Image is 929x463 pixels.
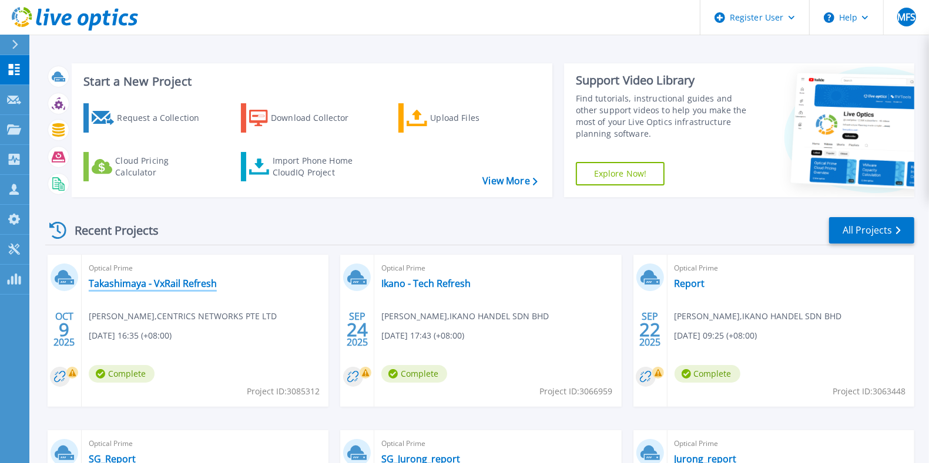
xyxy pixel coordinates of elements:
[83,152,214,181] a: Cloud Pricing Calculator
[482,175,537,187] a: View More
[430,106,524,130] div: Upload Files
[271,106,365,130] div: Download Collector
[89,278,217,289] a: Takashimaya - VxRail Refresh
[675,365,740,383] span: Complete
[247,385,320,398] span: Project ID: 3085312
[241,103,372,133] a: Download Collector
[675,310,842,323] span: [PERSON_NAME] , IKANO HANDEL SDN BHD
[576,162,665,185] a: Explore Now!
[897,12,915,22] span: MFS
[540,385,613,398] span: Project ID: 3066959
[45,216,175,245] div: Recent Projects
[89,329,172,342] span: [DATE] 16:35 (+08:00)
[89,437,321,450] span: Optical Prime
[89,262,321,275] span: Optical Prime
[576,73,752,88] div: Support Video Library
[381,329,464,342] span: [DATE] 17:43 (+08:00)
[89,365,155,383] span: Complete
[346,308,368,351] div: SEP 2025
[381,437,614,450] span: Optical Prime
[89,310,277,323] span: [PERSON_NAME] , CENTRICS NETWORKS PTE LTD
[398,103,529,133] a: Upload Files
[381,365,447,383] span: Complete
[675,278,705,289] a: Report
[833,385,905,398] span: Project ID: 3063448
[273,155,364,178] div: Import Phone Home CloudIQ Project
[829,217,914,244] a: All Projects
[675,262,907,275] span: Optical Prime
[59,325,69,334] span: 9
[381,262,614,275] span: Optical Prime
[639,308,661,351] div: SEP 2025
[53,308,75,351] div: OCT 2025
[675,329,757,342] span: [DATE] 09:25 (+08:00)
[639,325,660,334] span: 22
[675,437,907,450] span: Optical Prime
[381,278,471,289] a: Ikano - Tech Refresh
[117,106,211,130] div: Request a Collection
[115,155,209,178] div: Cloud Pricing Calculator
[347,325,368,334] span: 24
[381,310,549,323] span: [PERSON_NAME] , IKANO HANDEL SDN BHD
[83,75,537,88] h3: Start a New Project
[576,93,752,140] div: Find tutorials, instructional guides and other support videos to help you make the most of your L...
[83,103,214,133] a: Request a Collection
